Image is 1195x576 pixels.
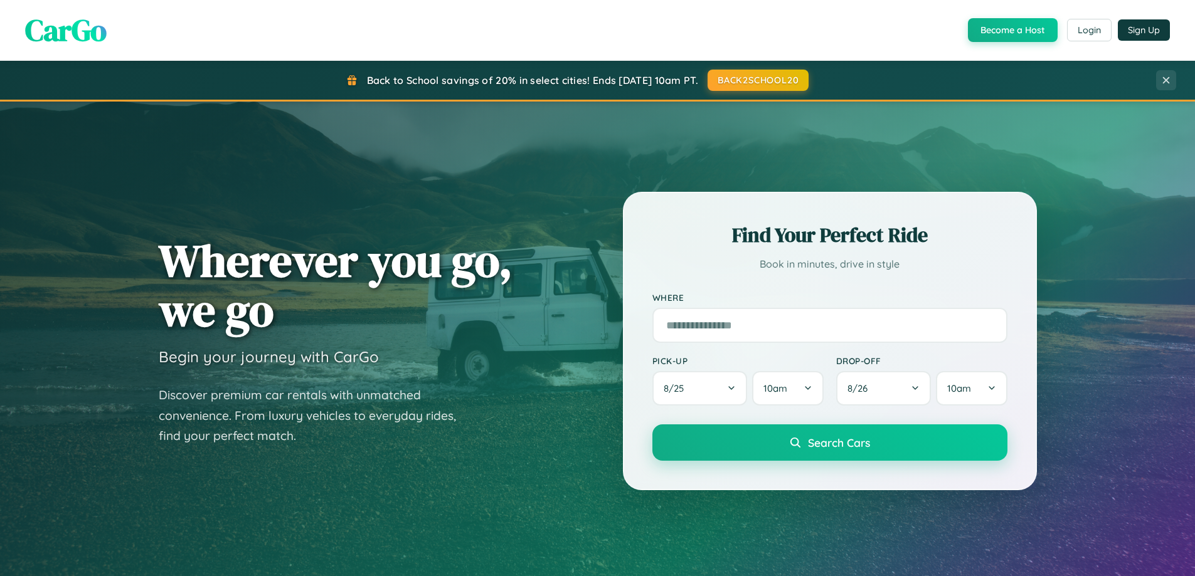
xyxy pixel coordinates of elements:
label: Pick-up [652,355,824,366]
h3: Begin your journey with CarGo [159,347,379,366]
span: 8 / 25 [664,382,690,394]
p: Discover premium car rentals with unmatched convenience. From luxury vehicles to everyday rides, ... [159,385,472,446]
span: Search Cars [808,436,870,449]
button: 10am [936,371,1007,406]
button: Search Cars [652,424,1007,461]
button: BACK2SCHOOL20 [708,70,809,91]
span: 10am [763,382,787,394]
button: Become a Host [968,18,1058,42]
button: 8/25 [652,371,748,406]
button: Sign Up [1118,19,1170,41]
label: Where [652,292,1007,303]
label: Drop-off [836,355,1007,366]
h2: Find Your Perfect Ride [652,221,1007,249]
h1: Wherever you go, we go [159,236,513,335]
button: 8/26 [836,371,932,406]
button: Login [1067,19,1112,41]
button: 10am [752,371,823,406]
span: Back to School savings of 20% in select cities! Ends [DATE] 10am PT. [367,74,698,86]
span: 10am [947,382,971,394]
p: Book in minutes, drive in style [652,255,1007,273]
span: CarGo [25,9,107,51]
span: 8 / 26 [847,382,874,394]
